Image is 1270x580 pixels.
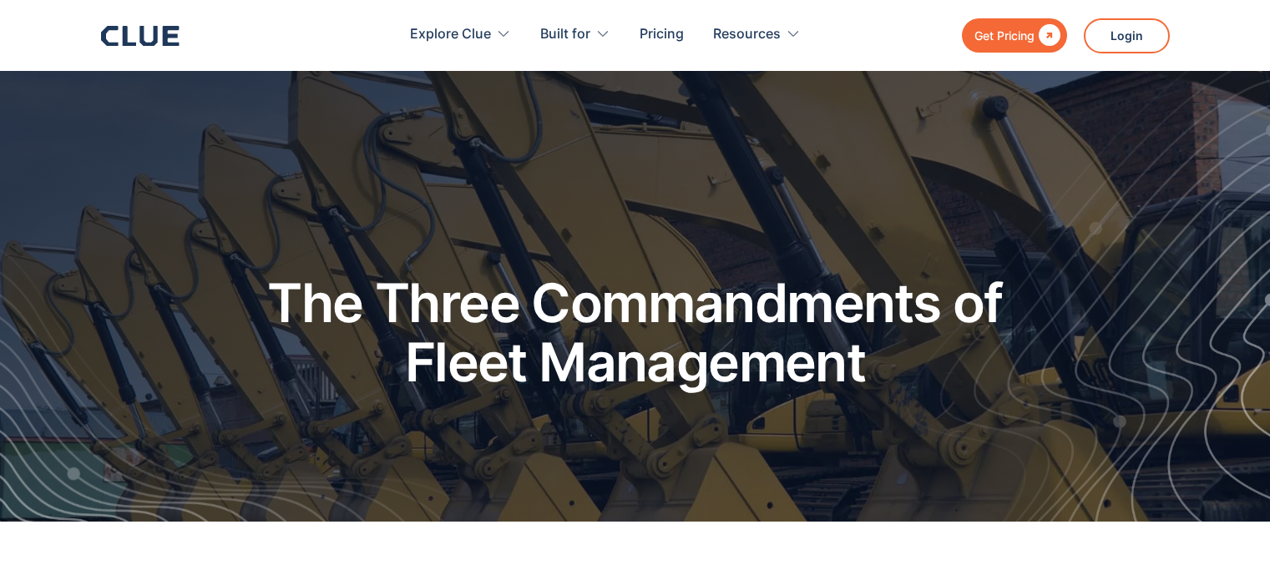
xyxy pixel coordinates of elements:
[640,8,684,61] a: Pricing
[540,8,590,61] div: Built for
[1084,18,1170,53] a: Login
[974,25,1035,46] div: Get Pricing
[410,8,491,61] div: Explore Clue
[540,8,610,61] div: Built for
[962,18,1067,53] a: Get Pricing
[410,8,511,61] div: Explore Clue
[260,274,1011,391] h1: The Three Commandments of Fleet Management
[1035,25,1060,46] div: 
[713,8,781,61] div: Resources
[713,8,801,61] div: Resources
